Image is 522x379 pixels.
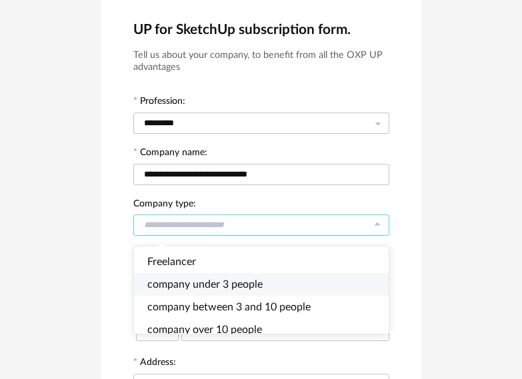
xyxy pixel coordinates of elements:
label: Company type: [133,199,196,211]
span: company between 3 and 10 people [147,302,311,312]
h2: UP for SketchUp subscription form. [133,21,389,39]
span: company under 3 people [147,279,263,290]
h3: Tell us about your company, to benefit from all the OXP UP advantages [133,49,389,74]
span: Freelancer [147,256,196,267]
label: Profession: [133,97,185,109]
span: company over 10 people [147,324,262,335]
label: Address: [133,358,176,370]
label: Company name: [133,148,207,160]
